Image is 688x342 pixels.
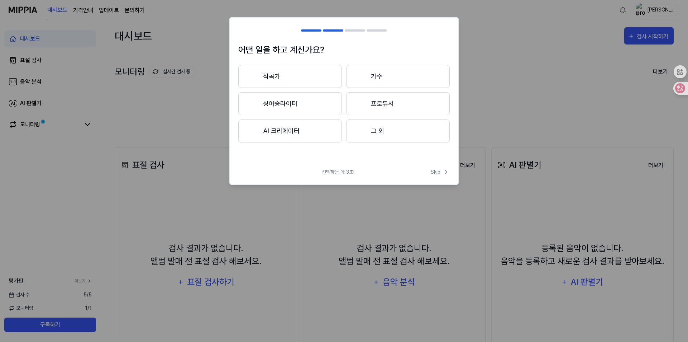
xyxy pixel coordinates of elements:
h1: 어떤 일을 하고 계신가요? [238,43,450,56]
button: AI 크리에이터 [238,120,342,142]
span: Skip [431,168,450,176]
button: 가수 [346,65,450,88]
button: 프로듀서 [346,92,450,115]
span: 선택하는 데 3초! [322,168,354,176]
button: 싱어송라이터 [238,92,342,115]
button: 그 외 [346,120,450,142]
button: Skip [429,168,450,176]
button: 작곡가 [238,65,342,88]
